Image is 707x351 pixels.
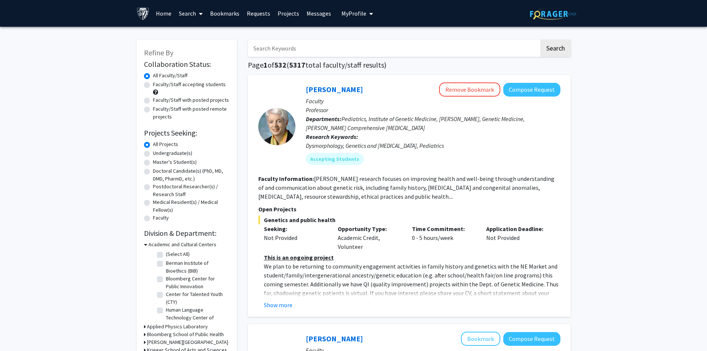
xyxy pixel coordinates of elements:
[264,233,327,242] div: Not Provided
[153,214,169,222] label: Faculty
[166,259,228,275] label: Berman Institute of Bioethics (BIB)
[341,10,366,17] span: My Profile
[153,183,229,198] label: Postdoctoral Researcher(s) / Research Staff
[306,85,363,94] a: [PERSON_NAME]
[153,96,229,104] label: Faculty/Staff with posted projects
[306,153,364,165] mat-chip: Accepting Students
[144,60,229,69] h2: Collaboration Status:
[152,0,175,26] a: Home
[540,40,571,57] button: Search
[144,229,229,238] h2: Division & Department:
[258,205,560,214] p: Open Projects
[439,82,500,97] button: Remove Bookmark
[166,290,228,306] label: Center for Talented Youth (CTY)
[153,72,187,79] label: All Faculty/Staff
[332,224,406,251] div: Academic Credit, Volunteer
[243,0,274,26] a: Requests
[306,133,358,140] b: Research Keywords:
[303,0,335,26] a: Messages
[166,306,228,329] label: Human Language Technology Center of Excellence (HLTCOE)
[306,141,560,150] div: Dysmorphology, Genetics and [MEDICAL_DATA], Pediatrics
[274,60,287,69] span: 532
[461,332,500,346] button: Add David Elbert to Bookmarks
[153,149,192,157] label: Undergraduate(s)
[486,224,549,233] p: Application Deadline:
[147,338,228,346] h3: [PERSON_NAME][GEOGRAPHIC_DATA]
[481,224,555,251] div: Not Provided
[258,215,560,224] span: Genetics and public health
[412,224,475,233] p: Time Commitment:
[206,0,243,26] a: Bookmarks
[175,0,206,26] a: Search
[153,167,229,183] label: Doctoral Candidate(s) (PhD, MD, DMD, PharmD, etc.)
[530,8,576,20] img: ForagerOne Logo
[147,331,224,338] h3: Bloomberg School of Public Health
[248,40,539,57] input: Search Keywords
[264,224,327,233] p: Seeking:
[306,97,560,105] p: Faculty
[144,129,229,137] h2: Projects Seeking:
[148,241,216,248] h3: Academic and Cultural Centers
[166,250,190,258] label: (Select All)
[306,105,560,114] p: Professor
[503,83,560,97] button: Compose Request to Joann Bodurtha
[503,332,560,346] button: Compose Request to David Elbert
[147,323,208,331] h3: Applied Physics Laboratory
[289,60,305,69] span: 5317
[306,115,525,131] span: Pediatrics, Institute of Genetic Medicine, [PERSON_NAME], Genetic Medicine, [PERSON_NAME] Compreh...
[153,105,229,121] label: Faculty/Staff with posted remote projects
[166,275,228,290] label: Bloomberg Center for Public Innovation
[306,334,363,343] a: [PERSON_NAME]
[248,61,571,69] h1: Page of ( total faculty/staff results)
[264,300,292,309] button: Show more
[153,198,229,214] label: Medical Resident(s) / Medical Fellow(s)
[258,175,314,182] b: Faculty Information:
[264,254,334,261] u: This is an ongoing project
[274,0,303,26] a: Projects
[153,81,226,88] label: Faculty/Staff accepting students
[264,262,560,315] p: We plan to be returning to community engagement activities in family history and genetics with th...
[6,318,32,345] iframe: Chat
[258,175,554,200] fg-read-more: [PERSON_NAME] research focuses on improving health and well-being through understanding of and co...
[144,48,173,57] span: Refine By
[306,115,341,123] b: Departments:
[153,158,197,166] label: Master's Student(s)
[153,140,178,148] label: All Projects
[338,224,401,233] p: Opportunity Type:
[264,60,268,69] span: 1
[406,224,481,251] div: 0 - 5 hours/week
[137,7,150,20] img: Johns Hopkins University Logo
